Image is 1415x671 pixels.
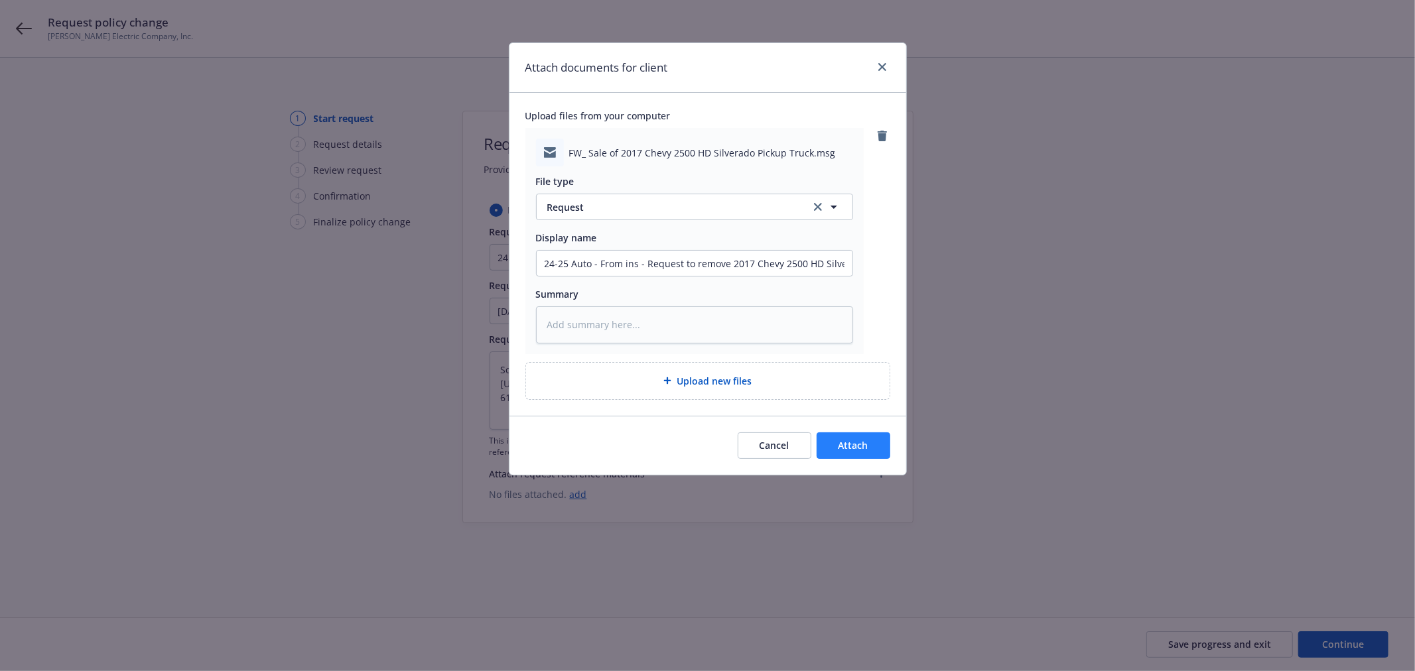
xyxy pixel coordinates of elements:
span: Display name [536,231,597,244]
div: Upload new files [525,362,890,400]
span: Upload files from your computer [525,109,890,123]
a: close [874,59,890,75]
span: Summary [536,288,579,300]
span: Upload new files [677,374,752,388]
span: Request [547,200,798,214]
h1: Attach documents for client [525,59,668,76]
span: File type [536,175,574,188]
button: Requestclear selection [536,194,853,220]
span: FW_ Sale of 2017 Chevy 2500 HD Silverado Pickup Truck.msg [569,146,836,160]
button: Attach [817,432,890,459]
span: Attach [839,439,868,452]
span: Cancel [760,439,789,452]
input: Add display name here... [537,251,852,276]
button: Cancel [738,432,811,459]
a: clear selection [810,199,826,215]
a: remove [874,128,890,144]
